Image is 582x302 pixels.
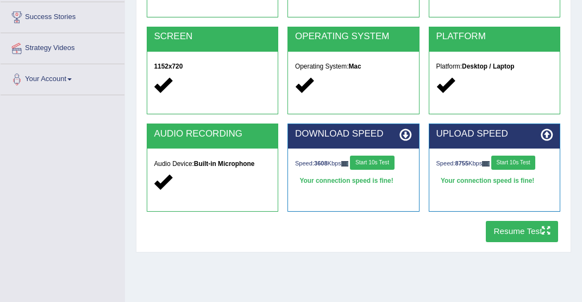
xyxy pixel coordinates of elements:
[436,156,553,172] div: Speed: Kbps
[295,174,412,188] div: Your connection speed is fine!
[341,161,349,166] img: ajax-loader-fb-connection.gif
[1,64,124,91] a: Your Account
[295,32,412,42] h2: OPERATING SYSTEM
[436,32,553,42] h2: PLATFORM
[436,63,553,70] h5: Platform:
[154,129,271,139] h2: AUDIO RECORDING
[491,156,535,170] button: Start 10s Test
[154,63,183,70] strong: 1152x720
[486,221,558,242] button: Resume Test
[348,63,361,70] strong: Mac
[1,2,124,29] a: Success Stories
[295,63,412,70] h5: Operating System:
[154,32,271,42] h2: SCREEN
[295,156,412,172] div: Speed: Kbps
[455,160,469,167] strong: 8755
[436,129,553,139] h2: UPLOAD SPEED
[314,160,328,167] strong: 3608
[436,174,553,188] div: Your connection speed is fine!
[295,129,412,139] h2: DOWNLOAD SPEED
[154,161,271,168] h5: Audio Device:
[194,160,255,168] strong: Built-in Microphone
[482,161,490,166] img: ajax-loader-fb-connection.gif
[350,156,394,170] button: Start 10s Test
[462,63,514,70] strong: Desktop / Laptop
[1,33,124,60] a: Strategy Videos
